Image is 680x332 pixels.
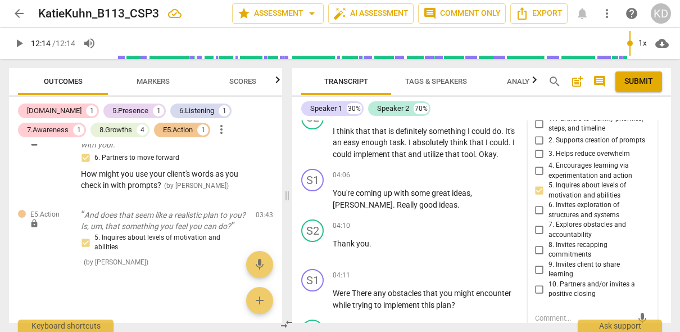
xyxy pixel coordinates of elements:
[112,105,148,116] div: 5.Presence
[333,7,347,20] span: auto_fix_high
[578,320,662,332] div: Ask support
[197,124,208,136] div: 1
[237,7,251,20] span: star
[451,300,455,309] span: ?
[548,161,646,181] span: 4. Encourages learning via experimentation and action
[31,39,51,48] span: 12:14
[83,37,96,50] span: volume_up
[531,220,646,240] label: Explores potential obstacles and accountability structures the client needs.
[531,280,646,299] label: Partners with the client to close the session on a positive note.
[548,220,646,240] span: 7. Explores obstacles and accountability
[548,149,630,159] span: 3. Helps reduce overwhelm
[405,77,467,86] span: Tags & Speakers
[374,300,383,309] span: to
[153,105,164,116] div: 1
[164,182,229,190] span: ( by [PERSON_NAME] )
[423,289,439,298] span: that
[507,77,545,86] span: Analytics
[373,289,388,298] span: any
[531,181,646,200] label: Inquires about the client’s levels and sources of motivation to determine their willingness and a...
[356,239,369,248] span: you
[388,127,396,136] span: is
[246,251,273,278] button: Add voice note
[305,7,319,20] span: arrow_drop_down
[73,124,84,136] div: 1
[486,138,489,147] span: I
[253,258,266,271] span: mic
[99,124,132,136] div: 8.Growths
[38,7,159,21] h2: KatieKuhn_B113_CSP3
[301,269,324,291] div: Change speaker
[655,37,669,50] span: cloud_download
[232,3,324,24] button: Assessment
[352,300,374,309] span: trying
[452,189,470,198] span: ideas
[548,280,646,299] span: 10. Partners and/or invites a positive closing
[548,200,646,220] span: 6. Invites exploration of structures and systems
[651,3,671,24] div: KD
[163,124,193,136] div: E5.Action
[468,127,472,136] span: I
[397,200,419,209] span: Really
[377,103,409,114] div: Speaker 2
[333,7,409,20] span: AI Assessment
[421,300,436,309] span: this
[548,260,646,280] span: 9. Invites client to share learning
[496,150,498,159] span: .
[476,289,511,298] span: encounter
[548,181,646,200] span: 5. Inquires about levels of motivation and abilities
[333,321,350,331] span: 04:23
[405,138,409,147] span: .
[419,200,439,209] span: good
[411,189,432,198] span: some
[501,127,505,136] span: .
[394,189,411,198] span: with
[548,75,561,88] span: search
[137,77,170,86] span: Markers
[333,221,350,231] span: 04:10
[632,34,653,52] div: 1x
[531,161,646,181] label: Invites/encourages experiments and specific actions to learn how to overcome procrastination and ...
[531,147,646,161] label: Helps reduce the overwhelm of planning and decision-making by identifying individual steps that c...
[30,219,39,228] span: lock
[432,189,452,198] span: great
[450,138,469,147] span: think
[469,138,486,147] span: that
[333,289,352,298] span: Were
[86,105,97,116] div: 1
[510,3,568,24] button: Export
[412,138,450,147] span: absolutely
[429,127,468,136] span: something
[423,7,437,20] span: comment
[333,300,352,309] span: while
[301,169,324,191] div: Change speaker
[546,73,564,91] button: Search
[27,105,81,116] div: [DOMAIN_NAME]
[475,150,479,159] span: .
[333,189,356,198] span: You're
[454,289,476,298] span: might
[515,7,563,20] span: Export
[310,103,342,114] div: Speaker 1
[12,7,26,20] span: arrow_back
[12,37,26,50] span: play_arrow
[369,239,371,248] span: .
[52,39,75,48] span: / 12:14
[333,150,353,159] span: could
[353,150,392,159] span: implement
[84,258,148,266] span: ( by [PERSON_NAME] )
[280,317,293,331] span: compare_arrows
[423,150,445,159] span: utilize
[472,127,492,136] span: could
[461,150,475,159] span: tool
[137,124,148,136] div: 4
[333,127,337,136] span: I
[9,33,29,53] button: Play
[509,138,513,147] span: .
[79,33,99,53] button: Volume
[333,138,343,147] span: an
[81,169,238,190] span: How might you use your client's words as you check in with prompts?
[513,138,515,147] span: I
[505,127,515,136] span: It's
[328,3,414,24] button: AI Assessment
